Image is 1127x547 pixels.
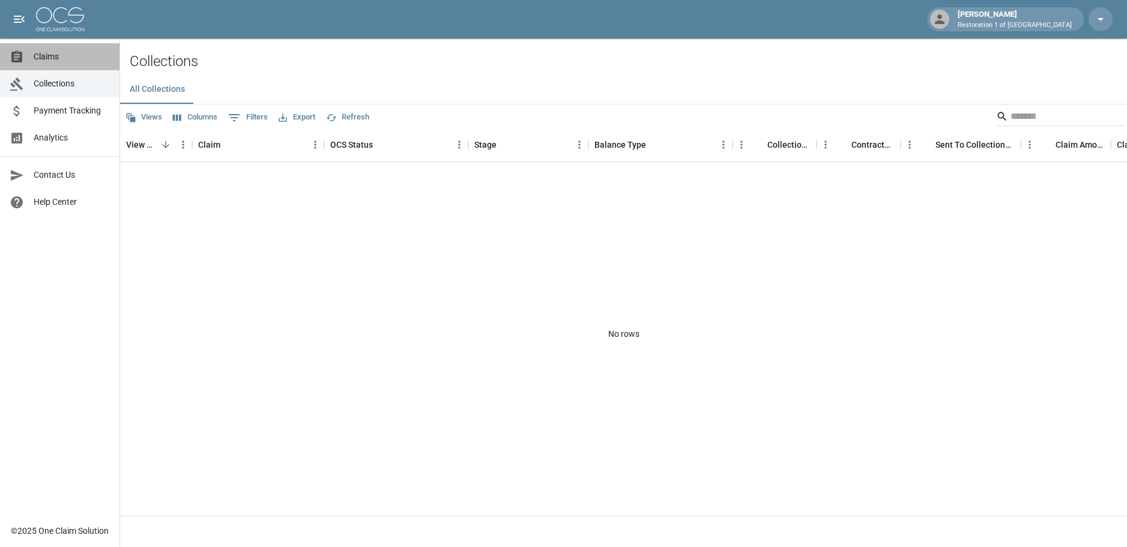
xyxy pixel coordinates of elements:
[474,128,497,162] div: Stage
[120,162,1127,506] div: No rows
[450,136,468,154] button: Menu
[996,107,1125,128] div: Search
[34,131,110,144] span: Analytics
[373,136,390,153] button: Sort
[715,136,733,154] button: Menu
[817,128,901,162] div: Contractor Amount
[198,128,220,162] div: Claim
[324,128,468,162] div: OCS Status
[192,128,324,162] div: Claim
[733,136,751,154] button: Menu
[733,128,817,162] div: Collections Fee
[835,136,851,153] button: Sort
[120,75,1127,104] div: dynamic tabs
[851,128,895,162] div: Contractor Amount
[751,136,767,153] button: Sort
[953,8,1077,30] div: [PERSON_NAME]
[935,128,1015,162] div: Sent To Collections Date
[34,50,110,63] span: Claims
[220,136,237,153] button: Sort
[468,128,588,162] div: Stage
[1039,136,1056,153] button: Sort
[958,20,1072,31] p: Restoration 1 of [GEOGRAPHIC_DATA]
[901,128,1021,162] div: Sent To Collections Date
[225,108,271,127] button: Show filters
[330,128,373,162] div: OCS Status
[767,128,811,162] div: Collections Fee
[126,128,157,162] div: View Collection
[588,128,733,162] div: Balance Type
[122,108,165,127] button: Views
[120,128,192,162] div: View Collection
[1021,128,1111,162] div: Claim Amount
[11,525,109,537] div: © 2025 One Claim Solution
[34,169,110,181] span: Contact Us
[1021,136,1039,154] button: Menu
[34,196,110,208] span: Help Center
[901,136,919,154] button: Menu
[130,53,1127,70] h2: Collections
[570,136,588,154] button: Menu
[1056,128,1105,162] div: Claim Amount
[276,108,318,127] button: Export
[497,136,513,153] button: Sort
[34,104,110,117] span: Payment Tracking
[817,136,835,154] button: Menu
[594,128,646,162] div: Balance Type
[36,7,84,31] img: ocs-logo-white-transparent.png
[646,136,663,153] button: Sort
[7,7,31,31] button: open drawer
[34,77,110,90] span: Collections
[919,136,935,153] button: Sort
[174,136,192,154] button: Menu
[170,108,220,127] button: Select columns
[157,136,174,153] button: Sort
[306,136,324,154] button: Menu
[323,108,372,127] button: Refresh
[120,75,195,104] button: All Collections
